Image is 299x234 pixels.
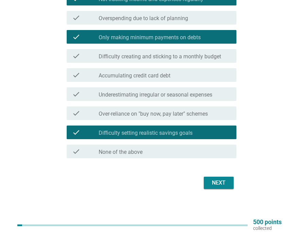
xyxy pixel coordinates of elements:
i: check [72,128,80,136]
i: check [72,109,80,117]
i: check [72,90,80,98]
i: check [72,147,80,156]
label: Over-reliance on "buy now, pay later" schemes [99,111,208,117]
i: check [72,33,80,41]
label: Overspending due to lack of planning [99,15,188,22]
i: check [72,52,80,60]
label: Accumulating credit card debt [99,72,170,79]
label: Difficulty setting realistic savings goals [99,130,193,136]
p: 500 points [253,219,282,225]
label: Difficulty creating and sticking to a monthly budget [99,53,221,60]
div: Next [209,179,228,187]
label: None of the above [99,149,143,156]
label: Underestimating irregular or seasonal expenses [99,91,212,98]
i: check [72,14,80,22]
i: check [72,71,80,79]
label: Only making minimum payments on debts [99,34,201,41]
p: collected [253,225,282,231]
button: Next [204,177,234,189]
